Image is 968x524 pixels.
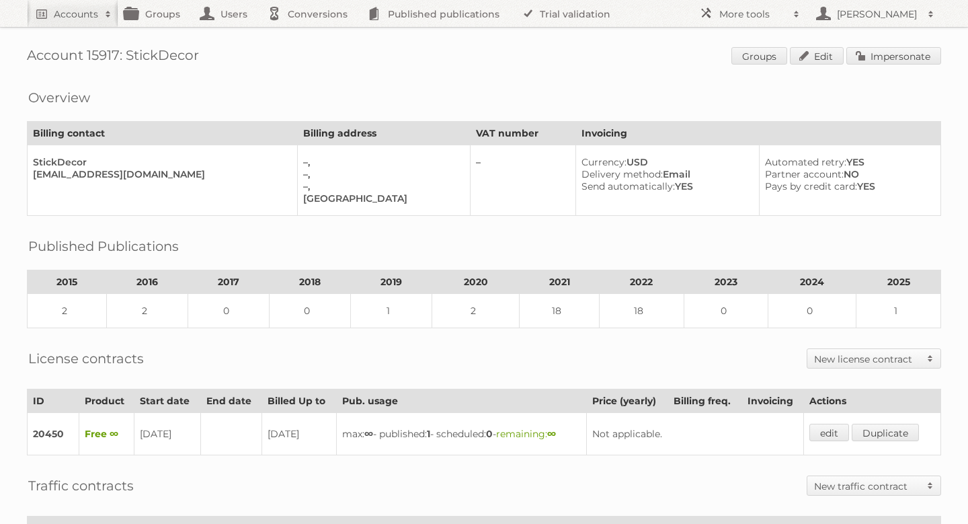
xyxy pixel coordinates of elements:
[107,294,188,328] td: 2
[581,168,748,180] div: Email
[79,413,134,455] td: Free ∞
[261,389,337,413] th: Billed Up to
[807,476,940,495] a: New traffic contract
[765,156,846,168] span: Automated retry:
[581,156,627,168] span: Currency:
[814,480,920,493] h2: New traffic contract
[54,7,98,21] h2: Accounts
[856,294,941,328] td: 1
[107,270,188,294] th: 2016
[350,294,432,328] td: 1
[427,428,430,440] strong: 1
[28,348,144,369] h2: License contracts
[188,294,270,328] td: 0
[28,122,298,145] th: Billing contact
[668,389,741,413] th: Billing freq.
[520,270,599,294] th: 2021
[303,168,459,180] div: –,
[270,294,351,328] td: 0
[470,122,575,145] th: VAT number
[581,180,748,192] div: YES
[581,180,675,192] span: Send automatically:
[303,180,459,192] div: –,
[768,294,856,328] td: 0
[846,47,941,65] a: Impersonate
[765,180,930,192] div: YES
[33,156,286,168] div: StickDecor
[581,156,748,168] div: USD
[684,270,768,294] th: 2023
[270,270,351,294] th: 2018
[768,270,856,294] th: 2024
[350,270,432,294] th: 2019
[520,294,599,328] td: 18
[834,7,921,21] h2: [PERSON_NAME]
[337,389,586,413] th: Pub. usage
[200,389,261,413] th: End date
[765,168,844,180] span: Partner account:
[807,349,940,368] a: New license contract
[599,294,684,328] td: 18
[27,47,941,67] h1: Account 15917: StickDecor
[486,428,493,440] strong: 0
[765,156,930,168] div: YES
[719,7,787,21] h2: More tools
[33,168,286,180] div: [EMAIL_ADDRESS][DOMAIN_NAME]
[814,352,920,366] h2: New license contract
[804,389,941,413] th: Actions
[575,122,940,145] th: Invoicing
[337,413,586,455] td: max: - published: - scheduled: -
[586,413,804,455] td: Not applicable.
[28,87,90,108] h2: Overview
[496,428,556,440] span: remaining:
[28,476,134,496] h2: Traffic contracts
[28,389,79,413] th: ID
[581,168,663,180] span: Delivery method:
[28,413,79,455] td: 20450
[599,270,684,294] th: 2022
[134,389,201,413] th: Start date
[790,47,844,65] a: Edit
[28,236,179,256] h2: Published Publications
[28,294,107,328] td: 2
[765,168,930,180] div: NO
[28,270,107,294] th: 2015
[79,389,134,413] th: Product
[303,192,459,204] div: [GEOGRAPHIC_DATA]
[742,389,804,413] th: Invoicing
[920,349,940,368] span: Toggle
[134,413,201,455] td: [DATE]
[809,424,849,441] a: edit
[684,294,768,328] td: 0
[261,413,337,455] td: [DATE]
[364,428,373,440] strong: ∞
[920,476,940,495] span: Toggle
[297,122,470,145] th: Billing address
[432,270,520,294] th: 2020
[765,180,857,192] span: Pays by credit card:
[470,145,575,216] td: –
[303,156,459,168] div: –,
[731,47,787,65] a: Groups
[188,270,270,294] th: 2017
[432,294,520,328] td: 2
[586,389,668,413] th: Price (yearly)
[547,428,556,440] strong: ∞
[856,270,941,294] th: 2025
[852,424,919,441] a: Duplicate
